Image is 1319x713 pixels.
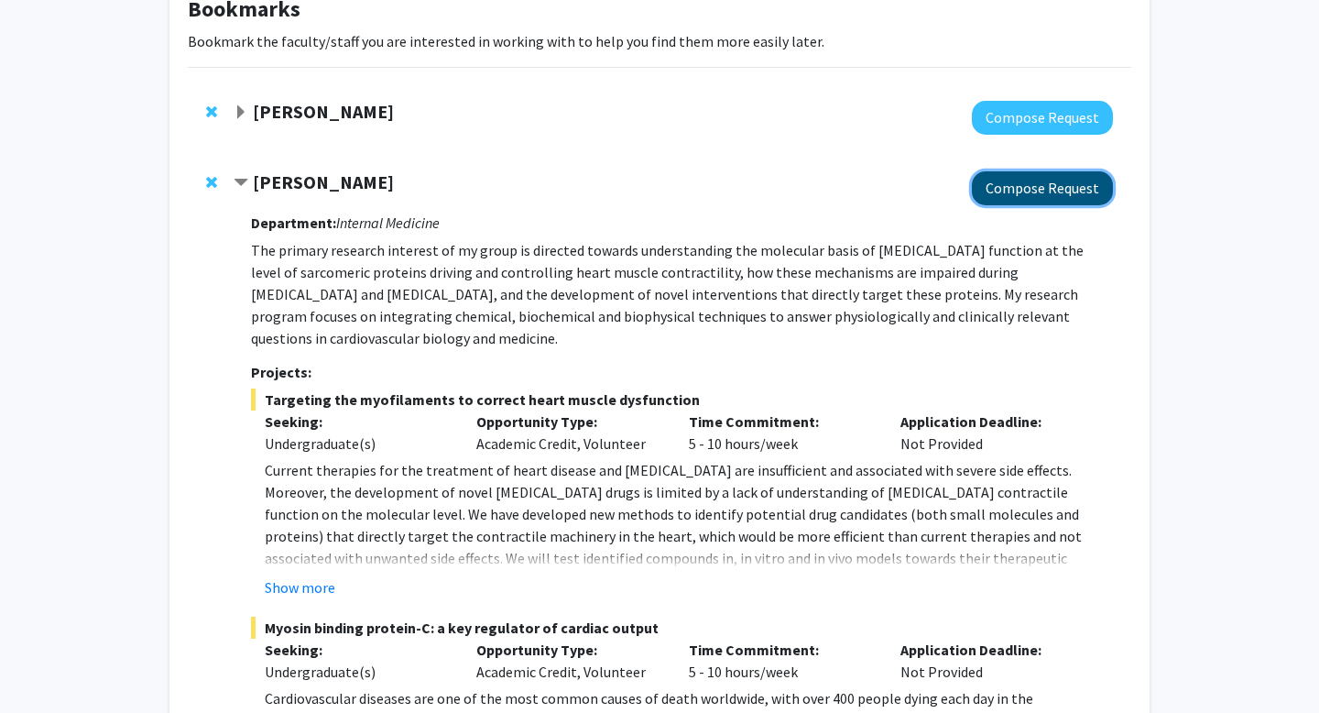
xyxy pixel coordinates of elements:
strong: [PERSON_NAME] [253,170,394,193]
span: Expand Sarah D'Orazio Bookmark [234,105,248,120]
strong: Projects: [251,363,311,381]
span: Contract Thomas Kampourakis Bookmark [234,176,248,191]
i: Internal Medicine [336,214,440,232]
strong: [PERSON_NAME] [253,100,394,123]
p: Opportunity Type: [476,639,661,661]
p: Time Commitment: [689,411,874,433]
iframe: Chat [14,631,78,699]
p: Opportunity Type: [476,411,661,433]
p: The primary research interest of my group is directed towards understanding the molecular basis o... [251,239,1113,349]
p: Seeking: [265,411,450,433]
button: Compose Request to Thomas Kampourakis [972,171,1113,205]
strong: Department: [251,214,336,232]
span: Remove Thomas Kampourakis from bookmarks [206,175,217,190]
p: Time Commitment: [689,639,874,661]
p: Application Deadline: [900,411,1085,433]
p: Bookmark the faculty/staff you are interested in working with to help you find them more easily l... [188,30,1131,52]
div: Undergraduate(s) [265,661,450,683]
div: Academic Credit, Volunteer [463,411,675,455]
p: Seeking: [265,639,450,661]
span: Myosin binding protein-C: a key regulator of cardiac output [251,617,1113,639]
div: Not Provided [887,411,1099,455]
div: Academic Credit, Volunteer [463,639,675,683]
p: Application Deadline: [900,639,1085,661]
button: Compose Request to Sarah D'Orazio [972,101,1113,135]
div: 5 - 10 hours/week [675,411,888,455]
div: 5 - 10 hours/week [675,639,888,683]
div: Not Provided [887,639,1099,683]
div: Undergraduate(s) [265,433,450,455]
span: Remove Sarah D'Orazio from bookmarks [206,104,217,119]
button: Show more [265,576,335,598]
span: Targeting the myofilaments to correct heart muscle dysfunction [251,389,1113,411]
span: Current therapies for the treatment of heart disease and [MEDICAL_DATA] are insufficient and asso... [265,461,1085,611]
